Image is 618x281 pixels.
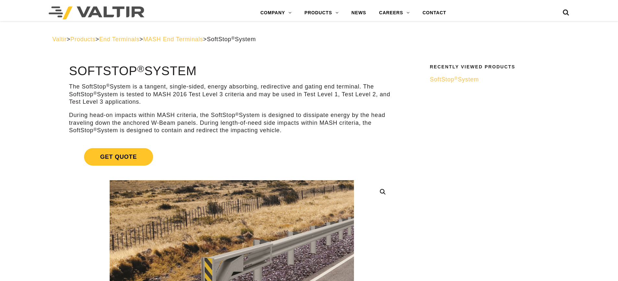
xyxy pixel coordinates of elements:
h1: SoftStop System [69,64,394,78]
a: COMPANY [254,6,298,19]
a: End Terminals [99,36,139,42]
img: Valtir [49,6,144,19]
a: SoftStop®System [430,76,562,83]
sup: ® [137,64,144,74]
p: The SoftStop System is a tangent, single-sided, energy absorbing, redirective and gating end term... [69,83,394,106]
a: NEWS [345,6,372,19]
a: CONTACT [416,6,453,19]
span: Get Quote [84,148,153,166]
span: SoftStop System [430,76,479,83]
sup: ® [236,112,239,117]
a: MASH End Terminals [143,36,203,42]
sup: ® [454,76,458,81]
p: During head-on impacts within MASH criteria, the SoftStop System is designed to dissipate energy ... [69,111,394,134]
span: SoftStop System [207,36,256,42]
a: Products [70,36,95,42]
div: > > > > [52,36,566,43]
a: Get Quote [69,140,394,173]
a: Valtir [52,36,67,42]
a: PRODUCTS [298,6,345,19]
sup: ® [231,36,235,41]
sup: ® [93,91,97,96]
h2: Recently Viewed Products [430,64,562,69]
sup: ® [93,127,97,132]
sup: ® [106,83,110,88]
a: CAREERS [373,6,416,19]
